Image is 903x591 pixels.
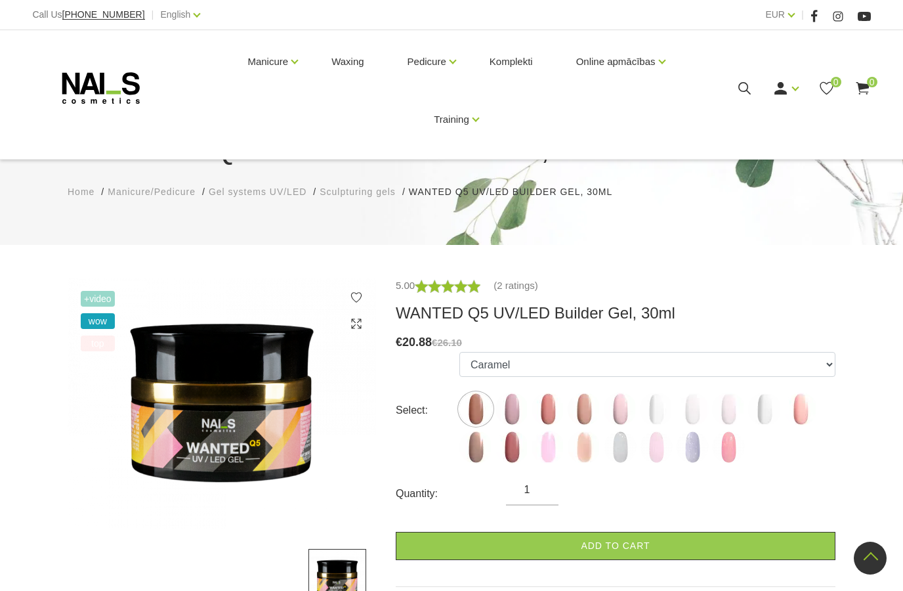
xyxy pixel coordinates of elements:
span: € [396,336,402,349]
img: ... [495,431,528,464]
span: Home [68,186,94,197]
span: Manicure/Pedicure [108,186,196,197]
span: | [801,7,804,23]
a: Online apmācības [576,35,656,88]
span: +Video [81,291,115,307]
span: 20.88 [402,336,432,349]
a: [PHONE_NUMBER] [62,10,145,20]
a: Komplekti [479,30,543,93]
span: wow [81,313,115,329]
a: (2 ratings) [493,278,538,294]
img: ... [784,393,817,426]
a: Waxing [321,30,374,93]
a: Home [68,185,94,199]
li: WANTED Q5 UV/LED Builder Gel, 30ml [409,185,625,199]
img: ... [676,431,709,464]
a: Gel systems UV/LED [209,185,306,199]
img: ... [712,393,745,426]
span: Sculpturing gels [320,186,396,197]
a: Manicure [247,35,288,88]
img: ... [748,393,781,426]
a: Sculpturing gels [320,185,396,199]
img: ... [712,431,745,464]
img: ... [568,431,600,464]
a: 0 [818,80,835,97]
a: Manicure/Pedicure [108,185,196,199]
img: ... [459,393,492,426]
span: 0 [831,77,841,87]
img: ... [640,393,673,426]
s: €26.10 [432,337,462,348]
div: Quantity: [396,483,506,504]
a: 0 [854,80,871,97]
a: Add to cart [396,532,835,560]
img: ... [604,393,637,426]
h3: WANTED Q5 UV/LED Builder Gel, 30ml [396,303,835,323]
img: ... [532,431,564,464]
a: Training [434,93,469,146]
img: ... [676,393,709,426]
span: [PHONE_NUMBER] [62,9,145,20]
a: Pedicure [408,35,446,88]
span: Gel systems UV/LED [209,186,306,197]
div: Select: [396,400,459,421]
img: ... [68,278,376,529]
span: top [81,336,115,351]
span: 0 [867,77,877,87]
span: 5.00 [396,280,415,291]
span: | [152,7,154,23]
img: ... [640,431,673,464]
img: ... [459,431,492,464]
img: ... [604,431,637,464]
img: ... [568,393,600,426]
img: ... [495,393,528,426]
a: English [160,7,190,22]
img: ... [532,393,564,426]
a: EUR [765,7,785,22]
div: Call Us [32,7,144,23]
